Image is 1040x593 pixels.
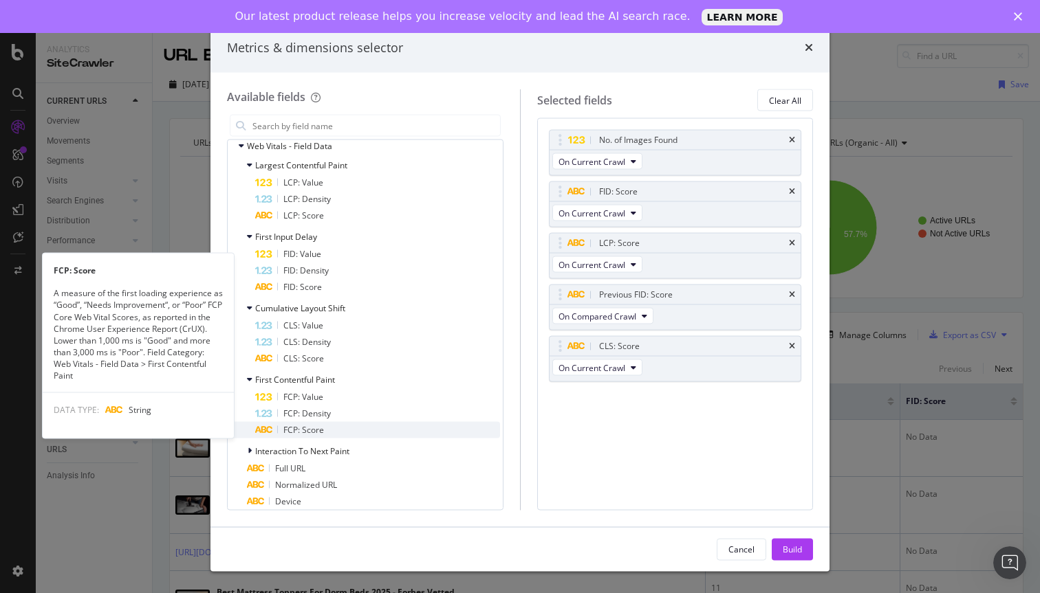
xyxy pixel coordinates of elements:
[255,302,345,313] span: Cumulative Layout Shift
[283,407,331,419] span: FCP: Density
[599,339,640,353] div: CLS: Score
[559,258,625,270] span: On Current Crawl
[549,130,802,176] div: No. of Images FoundtimesOn Current Crawl
[552,205,642,221] button: On Current Crawl
[227,89,305,104] div: Available fields
[537,92,612,108] div: Selected fields
[599,288,673,302] div: Previous FID: Score
[251,115,500,136] input: Search by field name
[783,543,802,555] div: Build
[993,546,1026,579] iframe: Intercom live chat
[283,336,331,348] span: CLS: Density
[549,336,802,382] div: CLS: ScoretimesOn Current Crawl
[275,495,301,507] span: Device
[227,38,403,56] div: Metrics & dimensions selector
[789,188,795,196] div: times
[789,136,795,144] div: times
[283,391,323,403] span: FCP: Value
[275,462,305,474] span: Full URL
[789,239,795,247] div: times
[728,543,755,555] div: Cancel
[599,133,678,147] div: No. of Images Found
[255,445,349,456] span: Interaction To Next Paint
[283,248,321,260] span: FID: Value
[549,233,802,279] div: LCP: ScoretimesOn Current Crawl
[757,89,813,111] button: Clear All
[210,22,830,571] div: modal
[805,38,813,56] div: times
[235,10,691,23] div: Our latest product release helps you increase velocity and lead the AI search race.
[43,265,234,276] div: FCP: Score
[283,320,323,331] span: CLS: Value
[769,94,801,106] div: Clear All
[283,281,322,293] span: FID: Score
[283,210,324,221] span: LCP: Score
[772,538,813,560] button: Build
[552,153,642,170] button: On Current Crawl
[789,342,795,350] div: times
[789,291,795,299] div: times
[283,265,329,276] span: FID: Density
[247,139,332,151] span: Web Vitals - Field Data
[283,177,323,188] span: LCP: Value
[559,207,625,219] span: On Current Crawl
[275,479,337,491] span: Normalized URL
[549,284,802,331] div: Previous FID: ScoretimesOn Compared Crawl
[283,193,331,205] span: LCP: Density
[599,236,640,250] div: LCP: Score
[255,159,347,170] span: Largest Contentful Paint
[255,373,335,385] span: First Contentful Paint
[552,256,642,273] button: On Current Crawl
[702,9,783,25] a: LEARN MORE
[552,359,642,376] button: On Current Crawl
[283,424,324,436] span: FCP: Score
[549,181,802,227] div: FID: ScoretimesOn Current Crawl
[552,308,653,324] button: On Compared Crawl
[283,353,324,364] span: CLS: Score
[1014,12,1028,21] div: Close
[559,310,636,322] span: On Compared Crawl
[717,538,766,560] button: Cancel
[43,287,234,381] div: A measure of the first loading experience as “Good”, “Needs Improvement“, or “Poor” FCP Core Web ...
[559,155,625,167] span: On Current Crawl
[559,361,625,373] span: On Current Crawl
[599,185,638,199] div: FID: Score
[255,230,317,242] span: First Input Delay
